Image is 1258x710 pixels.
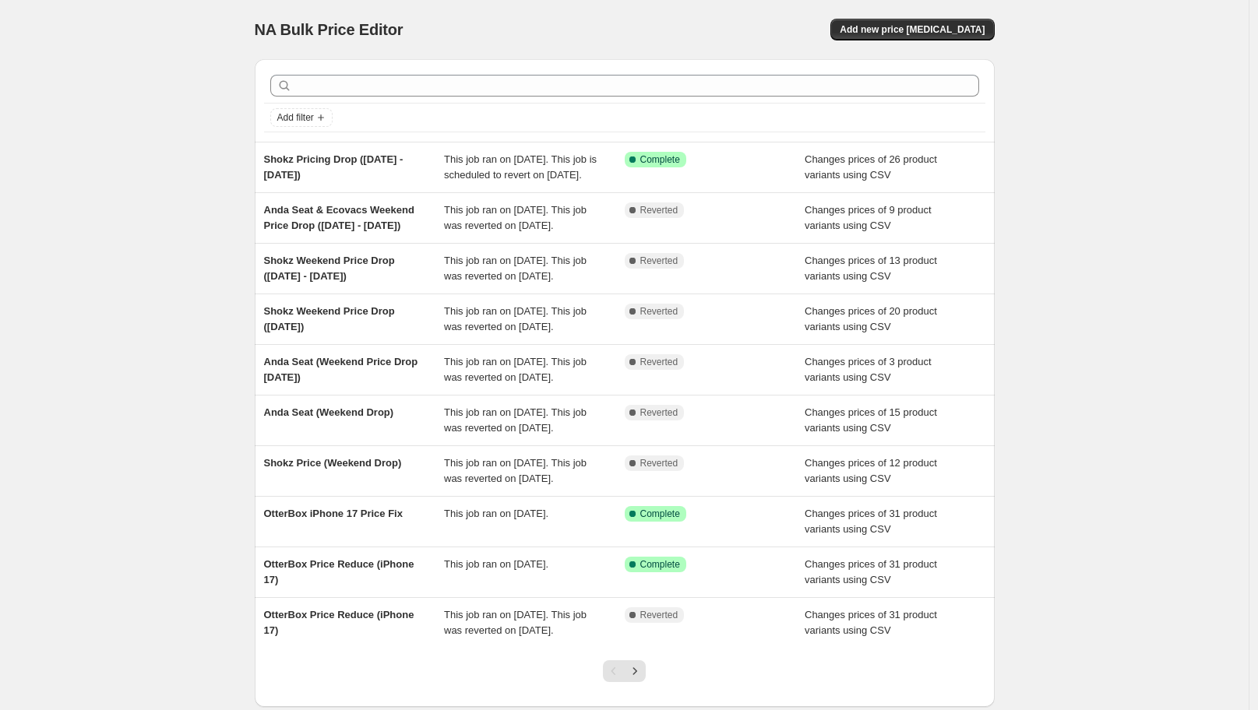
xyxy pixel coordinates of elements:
button: Next [624,660,646,682]
span: Complete [640,508,680,520]
span: Shokz Price (Weekend Drop) [264,457,402,469]
span: OtterBox iPhone 17 Price Fix [264,508,403,519]
span: Changes prices of 12 product variants using CSV [805,457,937,484]
span: This job ran on [DATE]. This job is scheduled to revert on [DATE]. [444,153,597,181]
span: Changes prices of 13 product variants using CSV [805,255,937,282]
span: This job ran on [DATE]. This job was reverted on [DATE]. [444,609,587,636]
span: Complete [640,153,680,166]
span: This job ran on [DATE]. [444,508,548,519]
span: Reverted [640,609,678,621]
span: Add new price [MEDICAL_DATA] [840,23,985,36]
span: Reverted [640,356,678,368]
span: Changes prices of 15 product variants using CSV [805,406,937,434]
span: This job ran on [DATE]. This job was reverted on [DATE]. [444,204,587,231]
span: Shokz Weekend Price Drop ([DATE] - [DATE]) [264,255,395,282]
span: Reverted [640,457,678,469]
span: Anda Seat (Weekend Drop) [264,406,394,418]
span: This job ran on [DATE]. This job was reverted on [DATE]. [444,305,587,332]
button: Add new price [MEDICAL_DATA] [830,19,994,40]
span: Changes prices of 31 product variants using CSV [805,558,937,585]
span: Reverted [640,255,678,267]
span: Reverted [640,406,678,419]
span: Changes prices of 3 product variants using CSV [805,356,932,383]
span: Complete [640,558,680,571]
span: This job ran on [DATE]. This job was reverted on [DATE]. [444,356,587,383]
span: This job ran on [DATE]. This job was reverted on [DATE]. [444,406,587,434]
nav: Pagination [603,660,646,682]
span: This job ran on [DATE]. This job was reverted on [DATE]. [444,457,587,484]
span: This job ran on [DATE]. [444,558,548,570]
span: Anda Seat (Weekend Price Drop [DATE]) [264,356,418,383]
span: Changes prices of 9 product variants using CSV [805,204,932,231]
span: Changes prices of 31 product variants using CSV [805,508,937,535]
span: Add filter [277,111,314,124]
span: OtterBox Price Reduce (iPhone 17) [264,609,414,636]
span: OtterBox Price Reduce (iPhone 17) [264,558,414,585]
span: NA Bulk Price Editor [255,21,403,38]
span: Changes prices of 26 product variants using CSV [805,153,937,181]
span: Shokz Pricing Drop ([DATE] - [DATE]) [264,153,403,181]
span: This job ran on [DATE]. This job was reverted on [DATE]. [444,255,587,282]
span: Changes prices of 20 product variants using CSV [805,305,937,332]
span: Changes prices of 31 product variants using CSV [805,609,937,636]
button: Add filter [270,108,333,127]
span: Reverted [640,305,678,318]
span: Reverted [640,204,678,216]
span: Shokz Weekend Price Drop ([DATE]) [264,305,395,332]
span: Anda Seat & Ecovacs Weekend Price Drop ([DATE] - [DATE]) [264,204,414,231]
